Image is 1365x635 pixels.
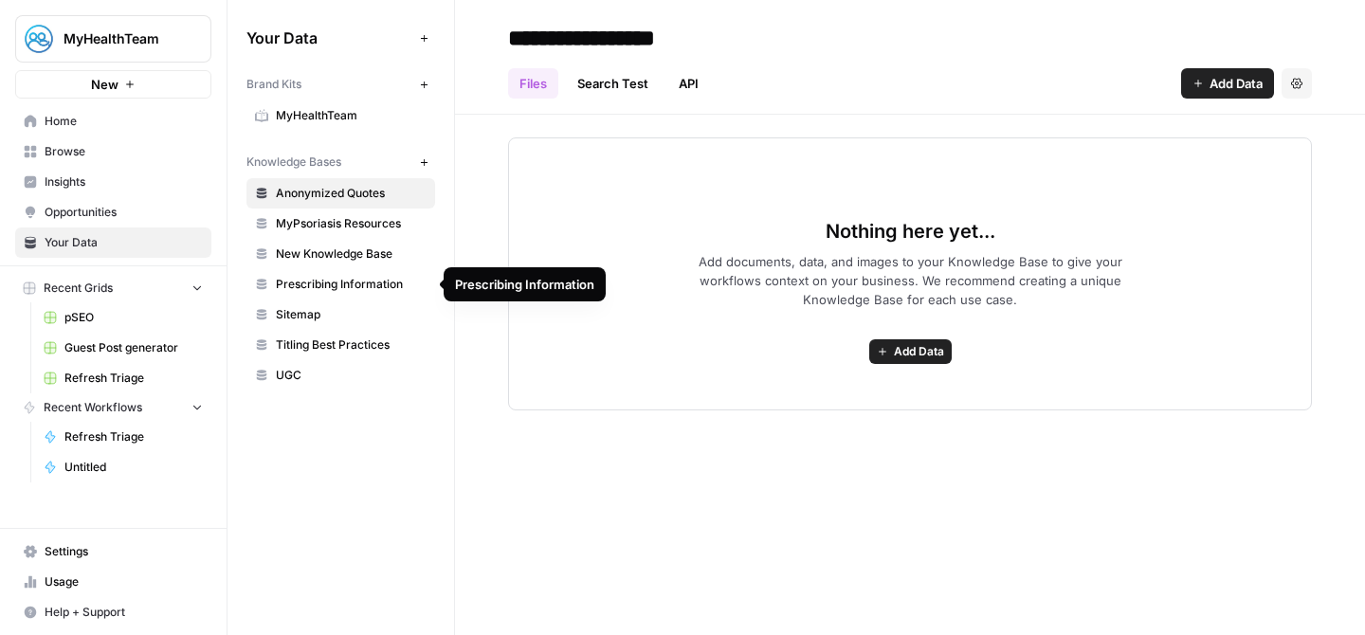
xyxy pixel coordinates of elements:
a: Refresh Triage [35,422,211,452]
a: Search Test [566,68,660,99]
span: Add Data [894,343,944,360]
a: Anonymized Quotes [246,178,435,209]
a: Settings [15,536,211,567]
a: Opportunities [15,197,211,227]
a: Usage [15,567,211,597]
a: MyPsoriasis Resources [246,209,435,239]
button: Workspace: MyHealthTeam [15,15,211,63]
button: Add Data [1181,68,1274,99]
span: Insights [45,173,203,190]
span: Sitemap [276,306,427,323]
span: New [91,75,118,94]
span: Knowledge Bases [246,154,341,171]
span: Your Data [45,234,203,251]
span: Nothing here yet... [826,218,995,245]
a: New Knowledge Base [246,239,435,269]
span: Refresh Triage [64,428,203,445]
a: Home [15,106,211,136]
a: pSEO [35,302,211,333]
span: New Knowledge Base [276,245,427,263]
span: Anonymized Quotes [276,185,427,202]
a: Insights [15,167,211,197]
button: Help + Support [15,597,211,627]
a: Prescribing Information [246,269,435,299]
span: Opportunities [45,204,203,221]
img: MyHealthTeam Logo [22,22,56,56]
span: Your Data [246,27,412,49]
span: Refresh Triage [64,370,203,387]
a: Titling Best Practices [246,330,435,360]
a: Files [508,68,558,99]
span: Recent Workflows [44,399,142,416]
span: Guest Post generator [64,339,203,356]
span: Recent Grids [44,280,113,297]
a: Browse [15,136,211,167]
span: Settings [45,543,203,560]
span: Brand Kits [246,76,301,93]
span: pSEO [64,309,203,326]
button: Recent Grids [15,274,211,302]
button: Add Data [869,339,952,364]
a: UGC [246,360,435,390]
span: Home [45,113,203,130]
span: Prescribing Information [276,276,427,293]
a: Sitemap [246,299,435,330]
span: MyHealthTeam [64,29,178,48]
a: Refresh Triage [35,363,211,393]
span: Usage [45,573,203,590]
a: Guest Post generator [35,333,211,363]
span: MyHealthTeam [276,107,427,124]
a: MyHealthTeam [246,100,435,131]
a: API [667,68,710,99]
span: Help + Support [45,604,203,621]
span: Add Data [1210,74,1263,93]
button: Recent Workflows [15,393,211,422]
a: Your Data [15,227,211,258]
span: Add documents, data, and images to your Knowledge Base to give your workflows context on your bus... [667,252,1153,309]
span: Browse [45,143,203,160]
span: UGC [276,367,427,384]
span: Untitled [64,459,203,476]
span: Titling Best Practices [276,336,427,354]
span: MyPsoriasis Resources [276,215,427,232]
a: Untitled [35,452,211,482]
button: New [15,70,211,99]
div: Prescribing Information [455,275,594,294]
